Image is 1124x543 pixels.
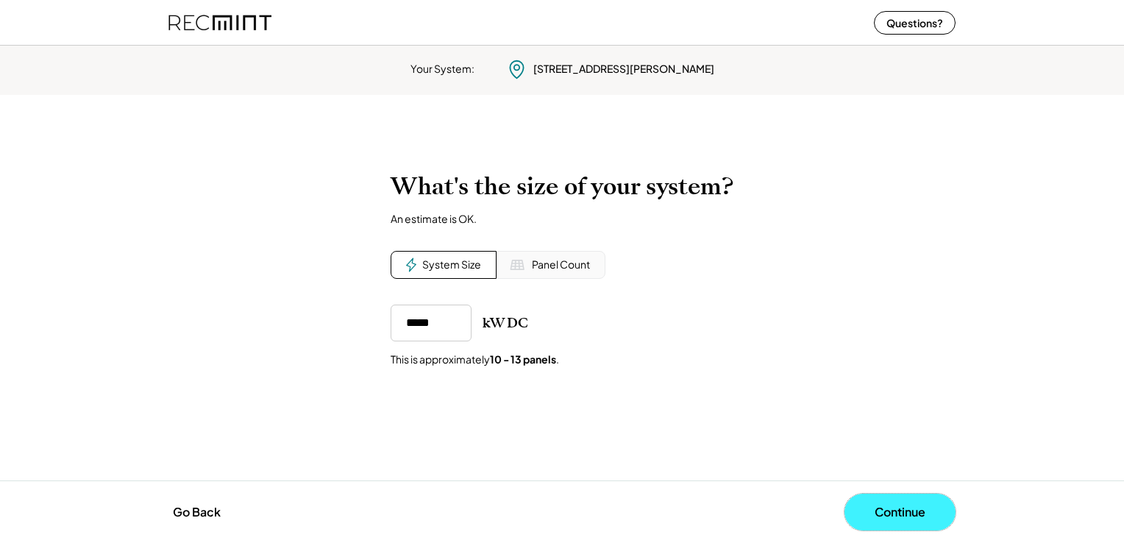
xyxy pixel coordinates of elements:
div: Panel Count [532,258,590,272]
div: An estimate is OK. [391,212,477,225]
strong: 10 - 13 panels [490,352,556,366]
div: Your System: [410,62,474,77]
button: Questions? [874,11,956,35]
button: Go Back [168,496,225,528]
img: recmint-logotype%403x%20%281%29.jpeg [168,3,271,42]
div: kW DC [483,314,528,332]
div: This is approximately . [391,352,559,367]
button: Continue [844,494,956,530]
div: [STREET_ADDRESS][PERSON_NAME] [533,62,714,77]
h2: What's the size of your system? [391,172,733,201]
img: Solar%20Panel%20Icon%20%281%29.svg [510,258,524,272]
div: System Size [422,258,481,272]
